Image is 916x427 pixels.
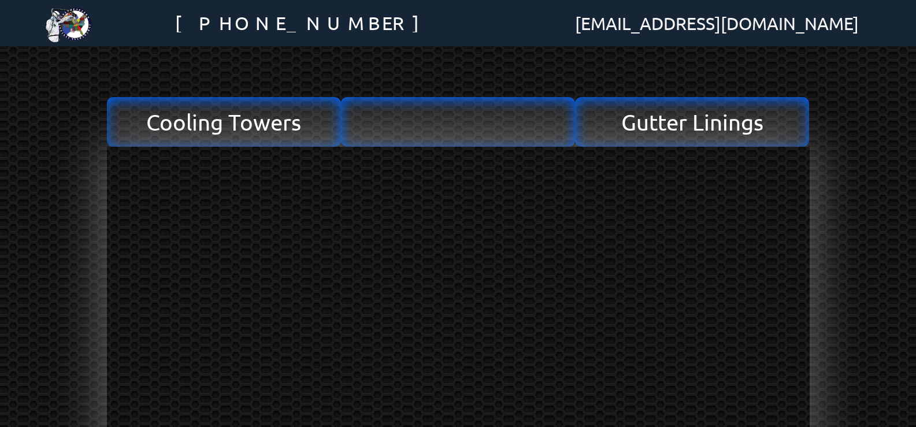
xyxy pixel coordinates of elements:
a: Cooling Towers [107,97,341,147]
span: Gutter Linings [621,111,763,133]
span: [EMAIL_ADDRESS][DOMAIN_NAME] [575,10,859,36]
a: [PHONE_NUMBER] [175,14,511,32]
span: [PHONE_NUMBER] [175,14,438,32]
span: Cooling Towers [146,111,301,133]
a: Gutter Linings [575,97,809,147]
